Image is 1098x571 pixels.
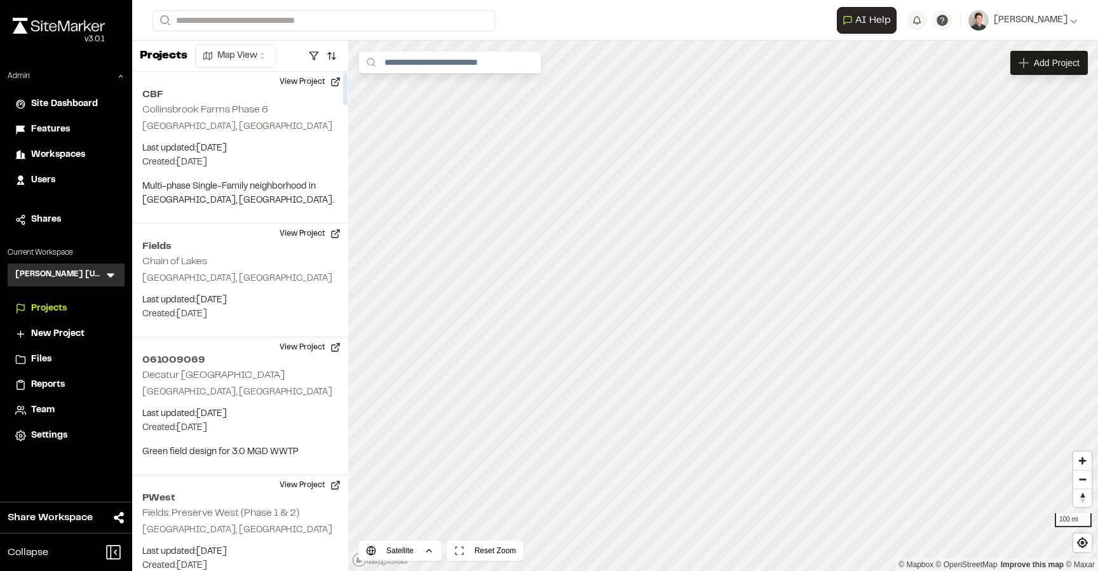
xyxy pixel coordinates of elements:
p: Created: [DATE] [142,307,338,321]
span: Share Workspace [8,510,93,525]
a: Shares [15,213,117,227]
h2: Collinsbrook Farms Phase 6 [142,105,268,114]
span: Shares [31,213,61,227]
button: View Project [272,72,348,92]
span: Features [31,123,70,137]
p: Multi-phase Single-Family neighborhood in [GEOGRAPHIC_DATA], [GEOGRAPHIC_DATA]. [142,180,338,208]
button: View Project [272,337,348,358]
span: Add Project [1034,57,1080,69]
a: Map feedback [1001,560,1064,569]
h3: [PERSON_NAME] [US_STATE] [15,269,104,281]
p: [GEOGRAPHIC_DATA], [GEOGRAPHIC_DATA] [142,272,338,286]
span: Collapse [8,545,48,560]
a: Maxar [1066,560,1095,569]
button: Reset bearing to north [1073,488,1092,507]
h2: PWest [142,490,338,506]
button: View Project [272,224,348,244]
span: Team [31,403,55,417]
span: Reset bearing to north [1073,489,1092,507]
p: Created: [DATE] [142,421,338,435]
span: New Project [31,327,85,341]
a: Mapbox logo [352,553,408,567]
h2: Chain of Lakes [142,257,207,266]
img: rebrand.png [13,18,105,34]
p: Projects [140,48,187,65]
p: Last updated: [DATE] [142,293,338,307]
span: Site Dashboard [31,97,98,111]
a: Settings [15,429,117,443]
h2: Fields [142,239,338,254]
span: Reports [31,378,65,392]
button: [PERSON_NAME] [968,10,1078,30]
span: Users [31,173,55,187]
p: Created: [DATE] [142,156,338,170]
div: Open AI Assistant [837,7,902,34]
p: [GEOGRAPHIC_DATA], [GEOGRAPHIC_DATA] [142,523,338,537]
button: View Project [272,475,348,495]
h2: Fields: Preserve West (Phase 1 & 2) [142,509,299,518]
h2: CBF [142,87,338,102]
canvas: Map [348,41,1098,571]
button: Search [152,10,175,31]
div: Oh geez...please don't... [13,34,105,45]
a: Mapbox [898,560,933,569]
button: Satellite [358,541,442,561]
p: Admin [8,71,30,82]
a: Reports [15,378,117,392]
div: 100 mi [1055,513,1092,527]
span: AI Help [855,13,891,28]
a: Users [15,173,117,187]
p: [GEOGRAPHIC_DATA], [GEOGRAPHIC_DATA] [142,386,338,400]
p: [GEOGRAPHIC_DATA], [GEOGRAPHIC_DATA] [142,120,338,134]
a: Files [15,353,117,366]
button: Find my location [1073,534,1092,552]
a: New Project [15,327,117,341]
p: Green field design for 3.0 MGD WWTP [142,445,338,459]
h2: Decatur [GEOGRAPHIC_DATA] [142,371,285,380]
a: Projects [15,302,117,316]
img: User [968,10,989,30]
a: OpenStreetMap [936,560,998,569]
span: Zoom out [1073,471,1092,488]
p: Current Workspace [8,247,125,259]
a: Site Dashboard [15,97,117,111]
p: Last updated: [DATE] [142,545,338,559]
span: [PERSON_NAME] [994,13,1067,27]
a: Team [15,403,117,417]
p: Last updated: [DATE] [142,407,338,421]
a: Features [15,123,117,137]
button: Open AI Assistant [837,7,897,34]
h2: 061009069 [142,353,338,368]
button: Zoom in [1073,452,1092,470]
span: Files [31,353,51,366]
span: Workspaces [31,148,85,162]
span: Projects [31,302,67,316]
span: Settings [31,429,67,443]
button: Reset Zoom [447,541,524,561]
a: Workspaces [15,148,117,162]
p: Last updated: [DATE] [142,142,338,156]
button: Zoom out [1073,470,1092,488]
